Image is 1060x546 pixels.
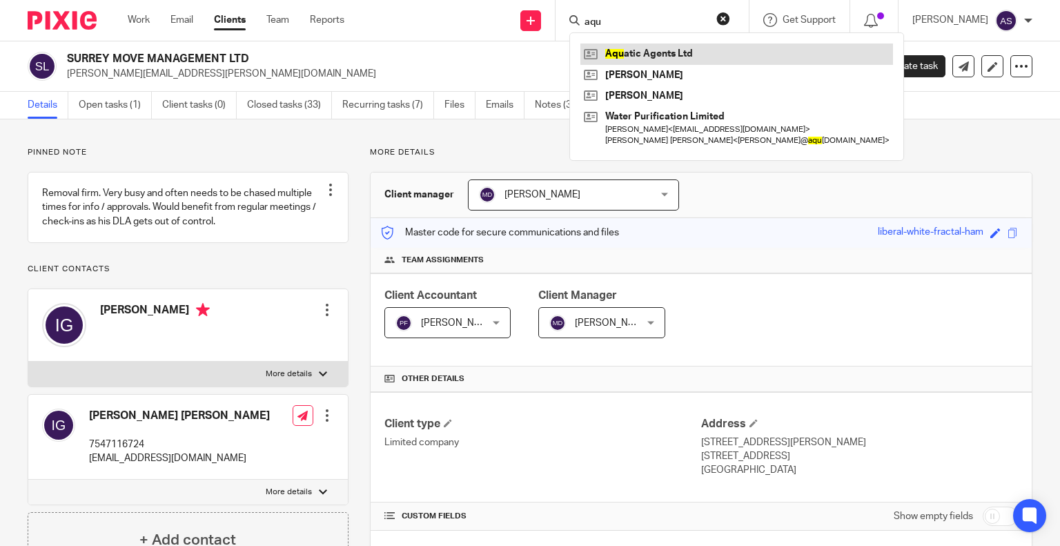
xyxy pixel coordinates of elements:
[28,92,68,119] a: Details
[170,13,193,27] a: Email
[384,290,477,301] span: Client Accountant
[128,13,150,27] a: Work
[701,449,1018,463] p: [STREET_ADDRESS]
[100,303,210,320] h4: [PERSON_NAME]
[549,315,566,331] img: svg%3E
[995,10,1017,32] img: svg%3E
[783,15,836,25] span: Get Support
[79,92,152,119] a: Open tasks (1)
[701,463,1018,477] p: [GEOGRAPHIC_DATA]
[865,55,945,77] a: Create task
[878,225,983,241] div: liberal-white-fractal-ham
[28,52,57,81] img: svg%3E
[28,264,349,275] p: Client contacts
[342,92,434,119] a: Recurring tasks (7)
[575,318,651,328] span: [PERSON_NAME]
[266,369,312,380] p: More details
[486,92,524,119] a: Emails
[716,12,730,26] button: Clear
[89,438,270,451] p: 7547116724
[310,13,344,27] a: Reports
[535,92,585,119] a: Notes (3)
[538,290,617,301] span: Client Manager
[444,92,475,119] a: Files
[384,417,701,431] h4: Client type
[504,190,580,199] span: [PERSON_NAME]
[381,226,619,240] p: Master code for secure communications and files
[214,13,246,27] a: Clients
[89,451,270,465] p: [EMAIL_ADDRESS][DOMAIN_NAME]
[384,511,701,522] h4: CUSTOM FIELDS
[912,13,988,27] p: [PERSON_NAME]
[89,409,270,423] h4: [PERSON_NAME] [PERSON_NAME]
[266,487,312,498] p: More details
[247,92,332,119] a: Closed tasks (33)
[421,318,497,328] span: [PERSON_NAME]
[162,92,237,119] a: Client tasks (0)
[42,409,75,442] img: svg%3E
[196,303,210,317] i: Primary
[28,147,349,158] p: Pinned note
[67,52,689,66] h2: SURREY MOVE MANAGEMENT LTD
[370,147,1032,158] p: More details
[583,17,707,29] input: Search
[28,11,97,30] img: Pixie
[395,315,412,331] img: svg%3E
[384,436,701,449] p: Limited company
[402,373,464,384] span: Other details
[42,303,86,347] img: svg%3E
[266,13,289,27] a: Team
[894,509,973,523] label: Show empty fields
[701,436,1018,449] p: [STREET_ADDRESS][PERSON_NAME]
[384,188,454,202] h3: Client manager
[402,255,484,266] span: Team assignments
[701,417,1018,431] h4: Address
[479,186,495,203] img: svg%3E
[67,67,845,81] p: [PERSON_NAME][EMAIL_ADDRESS][PERSON_NAME][DOMAIN_NAME]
